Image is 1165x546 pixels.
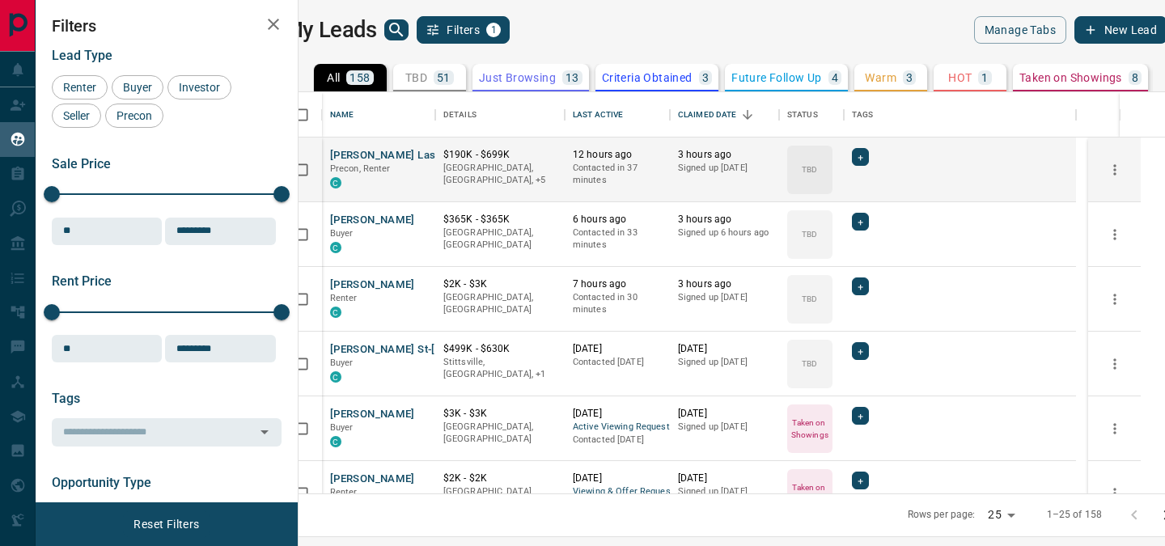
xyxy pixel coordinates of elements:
button: search button [384,19,409,40]
p: Taken on Showings [789,417,831,441]
button: [PERSON_NAME] Last [330,148,439,163]
p: TBD [405,72,427,83]
div: Last Active [573,92,623,138]
p: Future Follow Up [731,72,821,83]
p: [DATE] [678,407,771,421]
div: condos.ca [330,177,341,188]
p: Contacted [DATE] [573,434,662,447]
span: + [858,278,863,294]
p: 6 hours ago [573,213,662,226]
div: Claimed Date [670,92,779,138]
p: Ottawa East, Ottawa South, Ottawa West, Overbrook, Ottawa [443,162,557,187]
p: Ottawa [443,356,557,381]
button: more [1103,287,1127,311]
p: Warm [865,72,896,83]
span: + [858,472,863,489]
p: 7 hours ago [573,277,662,291]
p: TBD [802,163,817,176]
div: + [852,472,869,489]
button: more [1103,352,1127,376]
p: Contacted [DATE] [573,356,662,369]
button: Reset Filters [123,510,210,538]
div: Name [322,92,435,138]
span: Buyer [117,81,158,94]
span: Precon, Renter [330,163,391,174]
div: Details [443,92,477,138]
span: Buyer [330,228,354,239]
span: Viewing & Offer Request [573,485,662,499]
p: [GEOGRAPHIC_DATA], [GEOGRAPHIC_DATA] [443,421,557,446]
p: 51 [437,72,451,83]
div: condos.ca [330,307,341,318]
p: Contacted in 33 minutes [573,226,662,252]
div: condos.ca [330,436,341,447]
div: Seller [52,104,101,128]
h1: My Leads [284,17,377,43]
p: 3 hours ago [678,277,771,291]
div: Tags [844,92,1076,138]
p: 12 hours ago [573,148,662,162]
p: [GEOGRAPHIC_DATA], [GEOGRAPHIC_DATA] [443,485,557,510]
span: Buyer [330,358,354,368]
span: Buyer [330,422,354,433]
div: + [852,213,869,231]
button: [PERSON_NAME] [330,213,415,228]
button: [PERSON_NAME] [330,277,415,293]
button: [PERSON_NAME] St-[PERSON_NAME] [330,342,516,358]
p: 3 [702,72,709,83]
p: TBD [802,293,817,305]
div: + [852,407,869,425]
p: [GEOGRAPHIC_DATA], [GEOGRAPHIC_DATA] [443,291,557,316]
p: [GEOGRAPHIC_DATA], [GEOGRAPHIC_DATA] [443,226,557,252]
p: Rows per page: [908,508,976,522]
p: Signed up [DATE] [678,356,771,369]
span: Rent Price [52,273,112,289]
div: Renter [52,75,108,99]
button: more [1103,222,1127,247]
span: + [858,214,863,230]
p: 4 [832,72,838,83]
span: Lead Type [52,48,112,63]
div: Claimed Date [678,92,737,138]
p: 3 [906,72,913,83]
span: + [858,408,863,424]
p: 8 [1132,72,1138,83]
p: 1–25 of 158 [1047,508,1102,522]
p: $365K - $365K [443,213,557,226]
span: Active Viewing Request [573,421,662,434]
p: HOT [948,72,972,83]
p: [DATE] [678,472,771,485]
span: Renter [330,293,358,303]
button: Sort [736,104,759,126]
button: Manage Tabs [974,16,1066,44]
span: Investor [173,81,226,94]
span: Opportunity Type [52,475,151,490]
div: Name [330,92,354,138]
span: Renter [330,487,358,497]
div: Buyer [112,75,163,99]
p: Signed up [DATE] [678,291,771,304]
p: Taken on Showings [1019,72,1122,83]
span: 1 [488,24,499,36]
div: Status [787,92,818,138]
h2: Filters [52,16,282,36]
p: Signed up [DATE] [678,162,771,175]
p: 13 [566,72,579,83]
p: $3K - $3K [443,407,557,421]
div: Details [435,92,565,138]
p: $2K - $2K [443,472,557,485]
p: [DATE] [573,472,662,485]
p: [DATE] [678,342,771,356]
div: Tags [852,92,874,138]
div: Investor [167,75,231,99]
p: $499K - $630K [443,342,557,356]
p: 3 hours ago [678,148,771,162]
div: + [852,148,869,166]
p: Signed up [DATE] [678,421,771,434]
div: Status [779,92,844,138]
span: Tags [52,391,80,406]
span: Renter [57,81,102,94]
button: more [1103,481,1127,506]
p: [DATE] [573,407,662,421]
p: Criteria Obtained [602,72,693,83]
